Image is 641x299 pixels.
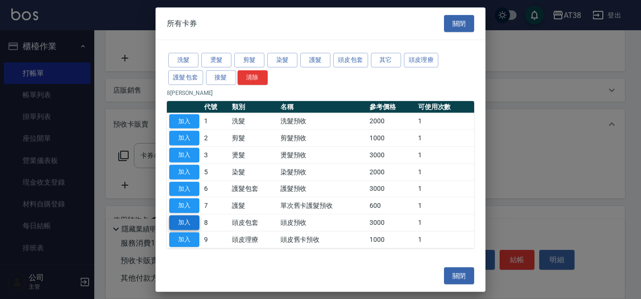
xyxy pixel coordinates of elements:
[169,181,199,196] button: 加入
[230,180,278,197] td: 護髮包套
[202,214,230,231] td: 8
[367,113,416,130] td: 2000
[169,131,199,145] button: 加入
[168,70,203,85] button: 護髮包套
[416,180,474,197] td: 1
[278,214,368,231] td: 頭皮預收
[202,130,230,147] td: 2
[230,130,278,147] td: 剪髮
[201,53,231,68] button: 燙髮
[416,146,474,163] td: 1
[169,114,199,128] button: 加入
[202,180,230,197] td: 6
[367,231,416,248] td: 1000
[230,231,278,248] td: 頭皮理療
[416,101,474,113] th: 可使用次數
[202,113,230,130] td: 1
[238,70,268,85] button: 清除
[169,198,199,213] button: 加入
[169,165,199,179] button: 加入
[404,53,439,68] button: 頭皮理療
[278,101,368,113] th: 名稱
[367,130,416,147] td: 1000
[416,163,474,180] td: 1
[278,130,368,147] td: 剪髮預收
[416,113,474,130] td: 1
[300,53,330,68] button: 護髮
[230,214,278,231] td: 頭皮包套
[278,231,368,248] td: 頭皮舊卡預收
[416,214,474,231] td: 1
[416,231,474,248] td: 1
[367,146,416,163] td: 3000
[202,163,230,180] td: 5
[202,231,230,248] td: 9
[371,53,401,68] button: 其它
[206,70,236,85] button: 接髮
[267,53,297,68] button: 染髮
[168,53,198,68] button: 洗髮
[367,197,416,214] td: 600
[416,197,474,214] td: 1
[444,267,474,284] button: 關閉
[230,146,278,163] td: 燙髮
[234,53,264,68] button: 剪髮
[367,101,416,113] th: 參考價格
[167,19,197,28] span: 所有卡券
[202,146,230,163] td: 3
[278,113,368,130] td: 洗髮預收
[202,197,230,214] td: 7
[167,88,474,97] p: 8 [PERSON_NAME]
[230,197,278,214] td: 護髮
[278,197,368,214] td: 單次舊卡護髮預收
[416,130,474,147] td: 1
[367,163,416,180] td: 2000
[367,214,416,231] td: 3000
[202,101,230,113] th: 代號
[230,163,278,180] td: 染髮
[169,215,199,230] button: 加入
[230,113,278,130] td: 洗髮
[169,148,199,162] button: 加入
[367,180,416,197] td: 3000
[333,53,368,68] button: 頭皮包套
[278,146,368,163] td: 燙髮預收
[230,101,278,113] th: 類別
[169,232,199,247] button: 加入
[278,180,368,197] td: 護髮預收
[444,15,474,32] button: 關閉
[278,163,368,180] td: 染髮預收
